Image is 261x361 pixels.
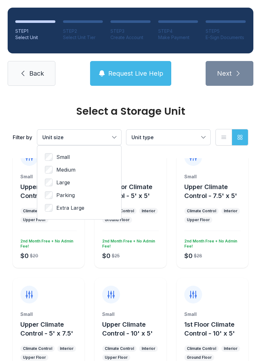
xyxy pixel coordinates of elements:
div: 2nd Month Free + No Admin Fee! [18,236,77,249]
div: Small [184,174,241,180]
span: Upper Climate Control - 7.5' x 5' [184,183,237,200]
div: Interior [224,346,237,351]
div: Interior [142,208,155,214]
div: Small [102,174,159,180]
span: Large [56,179,70,186]
div: Upper Floor [187,217,210,222]
div: $0 [184,251,193,260]
span: Small [56,153,70,161]
button: Unit type [126,130,210,145]
span: 1st Floor Climate Control - 5' x 5' [102,183,152,200]
input: Large [45,179,53,186]
button: 1st Floor Climate Control - 5' x 5' [102,182,164,200]
span: 1st Floor Climate Control - 10' x 5' [184,321,235,337]
div: Climate Control [23,346,52,351]
button: Upper Climate Control - 5' x 7.5' [20,320,82,338]
button: 1st Floor Climate Control - 10' x 5' [184,320,246,338]
input: Extra Large [45,204,53,212]
button: Upper Climate Control - 10' x 5' [102,320,164,338]
div: STEP 1 [15,28,55,34]
div: Climate Control [187,346,216,351]
span: Upper Climate Control - 10' x 5' [102,321,153,337]
div: 2nd Month Free + No Admin Fee! [100,236,159,249]
button: Unit size [37,130,121,145]
div: Upper Floor [23,217,46,222]
div: Interior [142,346,155,351]
div: $25 [112,253,120,259]
button: Upper Climate Control - 7.5' x 5' [184,182,246,200]
span: Unit size [42,134,64,140]
span: Parking [56,191,75,199]
span: Medium [56,166,75,174]
div: STEP 4 [158,28,198,34]
div: $0 [102,251,110,260]
div: Create Account [110,34,151,41]
div: 2nd Month Free + No Admin Fee! [182,236,241,249]
div: Small [184,311,241,317]
div: Make Payment [158,34,198,41]
div: STEP 2 [63,28,103,34]
div: $28 [194,253,202,259]
div: Upper Floor [105,355,128,360]
span: Request Live Help [108,69,163,78]
div: Climate Control [105,346,134,351]
div: Ground Floor [187,355,212,360]
span: Back [29,69,44,78]
div: $20 [30,253,38,259]
input: Small [45,153,53,161]
div: Select Unit [15,34,55,41]
button: Upper Climate Control - 5' x 5' [20,182,82,200]
div: Small [20,174,77,180]
span: Upper Climate Control - 5' x 5' [20,183,68,200]
span: Extra Large [56,204,84,212]
span: Upper Climate Control - 5' x 7.5' [20,321,73,337]
span: Next [217,69,232,78]
div: Ground Floor [105,217,130,222]
input: Parking [45,191,53,199]
div: Climate Control [187,208,216,214]
div: Interior [224,208,237,214]
div: Select Unit Tier [63,34,103,41]
div: Small [102,311,159,317]
div: Select a Storage Unit [13,106,248,116]
div: Interior [60,346,74,351]
input: Medium [45,166,53,174]
div: Climate Control [23,208,52,214]
div: Small [20,311,77,317]
span: Unit type [131,134,154,140]
div: STEP 3 [110,28,151,34]
div: E-Sign Documents [206,34,246,41]
div: Filter by [13,133,32,141]
div: Upper Floor [23,355,46,360]
div: $0 [20,251,29,260]
div: STEP 5 [206,28,246,34]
